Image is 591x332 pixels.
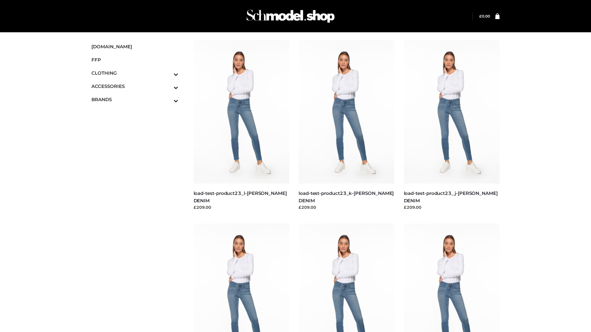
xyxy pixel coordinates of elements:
span: CLOTHING [91,69,178,77]
a: ACCESSORIESToggle Submenu [91,80,178,93]
span: [DOMAIN_NAME] [91,43,178,50]
a: [DOMAIN_NAME] [91,40,178,53]
button: Toggle Submenu [157,80,178,93]
span: £ [479,14,482,18]
a: load-test-product23_l-[PERSON_NAME] DENIM [194,190,287,203]
div: £209.00 [194,204,290,210]
a: FFP [91,53,178,66]
bdi: 0.00 [479,14,490,18]
span: BRANDS [91,96,178,103]
div: £209.00 [404,204,500,210]
a: load-test-product23_j-[PERSON_NAME] DENIM [404,190,498,203]
div: £209.00 [299,204,395,210]
a: load-test-product23_k-[PERSON_NAME] DENIM [299,190,394,203]
button: Toggle Submenu [157,93,178,106]
a: £0.00 [479,14,490,18]
span: ACCESSORIES [91,83,178,90]
button: Toggle Submenu [157,66,178,80]
a: BRANDSToggle Submenu [91,93,178,106]
a: CLOTHINGToggle Submenu [91,66,178,80]
span: FFP [91,56,178,63]
img: Schmodel Admin 964 [244,4,337,28]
